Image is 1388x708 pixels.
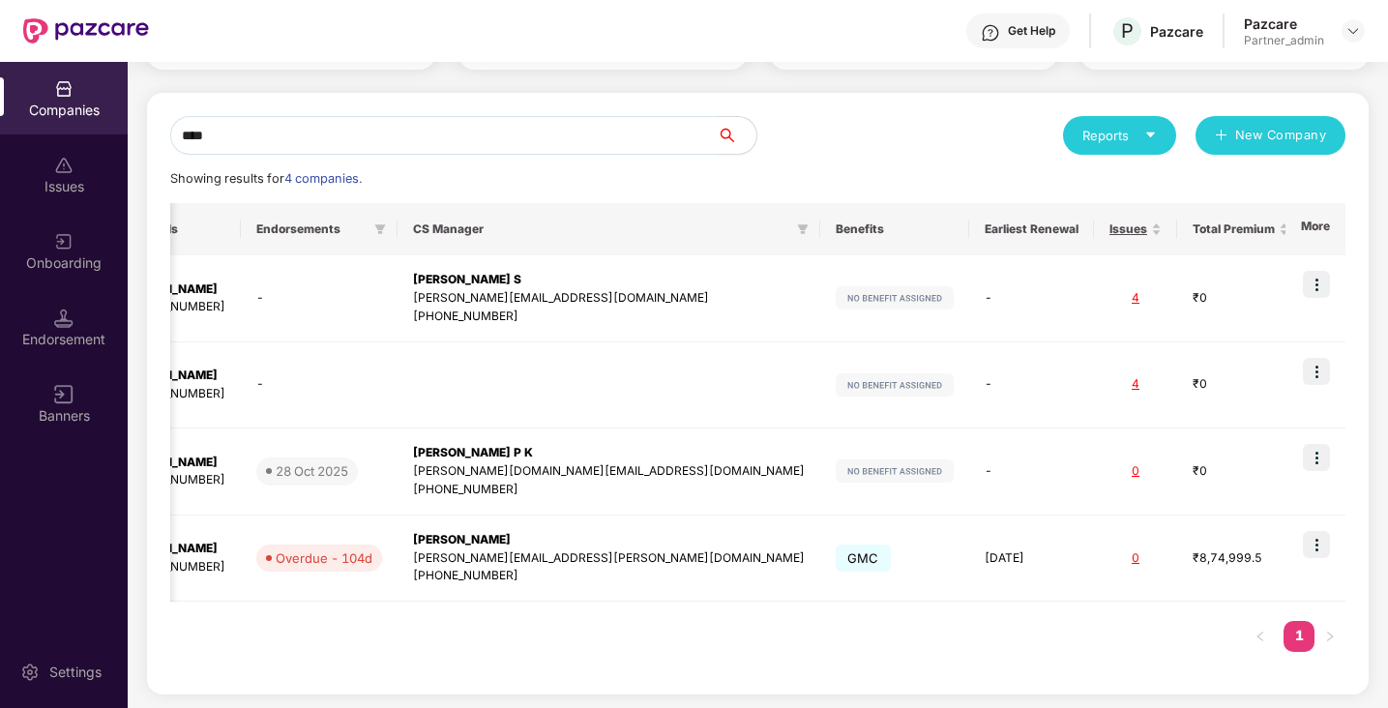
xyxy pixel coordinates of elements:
[256,221,367,237] span: Endorsements
[1144,129,1157,141] span: caret-down
[413,567,805,585] div: [PHONE_NUMBER]
[241,342,398,429] td: -
[1215,129,1227,144] span: plus
[1244,33,1324,48] div: Partner_admin
[797,223,809,235] span: filter
[1314,621,1345,652] li: Next Page
[1008,23,1055,39] div: Get Help
[969,516,1094,603] td: [DATE]
[1177,203,1305,255] th: Total Premium
[120,454,225,472] div: [PERSON_NAME]
[413,308,805,326] div: [PHONE_NUMBER]
[54,385,74,404] img: svg+xml;base64,PHN2ZyB3aWR0aD0iMTYiIGhlaWdodD0iMTYiIHZpZXdCb3g9IjAgMCAxNiAxNiIgZmlsbD0ibm9uZSIgeG...
[836,459,954,483] img: svg+xml;base64,PHN2ZyB4bWxucz0iaHR0cDovL3d3dy53My5vcmcvMjAwMC9zdmciIHdpZHRoPSIxMjIiIGhlaWdodD0iMj...
[1109,375,1162,394] div: 4
[413,271,805,289] div: [PERSON_NAME] S
[1109,462,1162,481] div: 0
[1193,289,1289,308] div: ₹0
[1245,621,1276,652] li: Previous Page
[120,298,225,316] div: [PHONE_NUMBER]
[836,545,891,572] span: GMC
[1109,549,1162,568] div: 0
[413,549,805,568] div: [PERSON_NAME][EMAIL_ADDRESS][PERSON_NAME][DOMAIN_NAME]
[1255,631,1266,642] span: left
[1196,116,1345,155] button: plusNew Company
[413,481,805,499] div: [PHONE_NUMBER]
[54,156,74,175] img: svg+xml;base64,PHN2ZyBpZD0iSXNzdWVzX2Rpc2FibGVkIiB4bWxucz0iaHR0cDovL3d3dy53My5vcmcvMjAwMC9zdmciIH...
[1303,271,1330,298] img: icon
[969,255,1094,342] td: -
[1345,23,1361,39] img: svg+xml;base64,PHN2ZyBpZD0iRHJvcGRvd24tMzJ4MzIiIHhtbG5zPSJodHRwOi8vd3d3LnczLm9yZy8yMDAwL3N2ZyIgd2...
[1193,221,1275,237] span: Total Premium
[1324,631,1336,642] span: right
[969,428,1094,516] td: -
[1193,462,1289,481] div: ₹0
[276,548,372,568] div: Overdue - 104d
[120,385,225,403] div: [PHONE_NUMBER]
[413,444,805,462] div: [PERSON_NAME] P K
[1244,15,1324,33] div: Pazcare
[1285,203,1345,255] th: More
[1284,621,1314,650] a: 1
[1314,621,1345,652] button: right
[413,531,805,549] div: [PERSON_NAME]
[1303,531,1330,558] img: icon
[170,171,362,186] span: Showing results for
[120,367,225,385] div: [PERSON_NAME]
[120,471,225,489] div: [PHONE_NUMBER]
[54,309,74,328] img: svg+xml;base64,PHN2ZyB3aWR0aD0iMTQuNSIgaGVpZ2h0PSIxNC41IiB2aWV3Qm94PSIwIDAgMTYgMTYiIGZpbGw9Im5vbm...
[413,221,789,237] span: CS Manager
[104,203,241,255] th: HR details
[793,218,812,241] span: filter
[836,373,954,397] img: svg+xml;base64,PHN2ZyB4bWxucz0iaHR0cDovL3d3dy53My5vcmcvMjAwMC9zdmciIHdpZHRoPSIxMjIiIGhlaWdodD0iMj...
[1235,126,1327,145] span: New Company
[969,203,1094,255] th: Earliest Renewal
[413,462,805,481] div: [PERSON_NAME][DOMAIN_NAME][EMAIL_ADDRESS][DOMAIN_NAME]
[1193,549,1289,568] div: ₹8,74,999.5
[120,280,225,299] div: [PERSON_NAME]
[1121,19,1134,43] span: P
[54,232,74,251] img: svg+xml;base64,PHN2ZyB3aWR0aD0iMjAiIGhlaWdodD0iMjAiIHZpZXdCb3g9IjAgMCAyMCAyMCIgZmlsbD0ibm9uZSIgeG...
[981,23,1000,43] img: svg+xml;base64,PHN2ZyBpZD0iSGVscC0zMngzMiIgeG1sbnM9Imh0dHA6Ly93d3cudzMub3JnLzIwMDAvc3ZnIiB3aWR0aD...
[120,540,225,558] div: [PERSON_NAME]
[836,286,954,310] img: svg+xml;base64,PHN2ZyB4bWxucz0iaHR0cDovL3d3dy53My5vcmcvMjAwMC9zdmciIHdpZHRoPSIxMjIiIGhlaWdodD0iMj...
[374,223,386,235] span: filter
[370,218,390,241] span: filter
[413,289,805,308] div: [PERSON_NAME][EMAIL_ADDRESS][DOMAIN_NAME]
[44,663,107,682] div: Settings
[1245,621,1276,652] button: left
[1094,203,1177,255] th: Issues
[1284,621,1314,652] li: 1
[1109,289,1162,308] div: 4
[1303,444,1330,471] img: icon
[820,203,969,255] th: Benefits
[969,342,1094,429] td: -
[1082,126,1157,145] div: Reports
[23,18,149,44] img: New Pazcare Logo
[20,663,40,682] img: svg+xml;base64,PHN2ZyBpZD0iU2V0dGluZy0yMHgyMCIgeG1sbnM9Imh0dHA6Ly93d3cudzMub3JnLzIwMDAvc3ZnIiB3aW...
[1303,358,1330,385] img: icon
[241,255,398,342] td: -
[1193,375,1289,394] div: ₹0
[1109,221,1147,237] span: Issues
[54,79,74,99] img: svg+xml;base64,PHN2ZyBpZD0iQ29tcGFuaWVzIiB4bWxucz0iaHR0cDovL3d3dy53My5vcmcvMjAwMC9zdmciIHdpZHRoPS...
[284,171,362,186] span: 4 companies.
[276,461,348,481] div: 28 Oct 2025
[717,128,756,143] span: search
[1150,22,1203,41] div: Pazcare
[120,558,225,576] div: [PHONE_NUMBER]
[717,116,757,155] button: search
